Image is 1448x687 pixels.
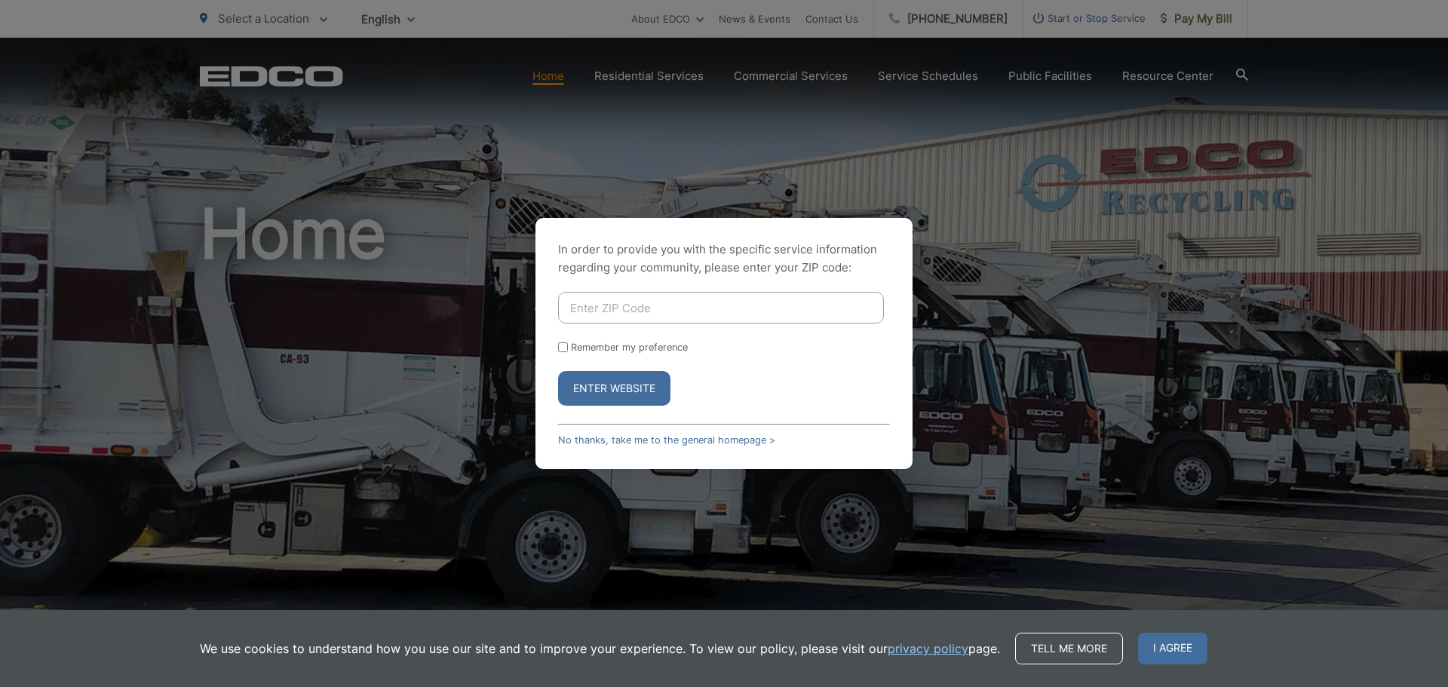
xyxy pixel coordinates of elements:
[1015,633,1123,664] a: Tell me more
[558,371,670,406] button: Enter Website
[200,639,1000,658] p: We use cookies to understand how you use our site and to improve your experience. To view our pol...
[888,639,968,658] a: privacy policy
[558,434,775,446] a: No thanks, take me to the general homepage >
[1138,633,1207,664] span: I agree
[558,241,890,277] p: In order to provide you with the specific service information regarding your community, please en...
[571,342,688,353] label: Remember my preference
[558,292,884,324] input: Enter ZIP Code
